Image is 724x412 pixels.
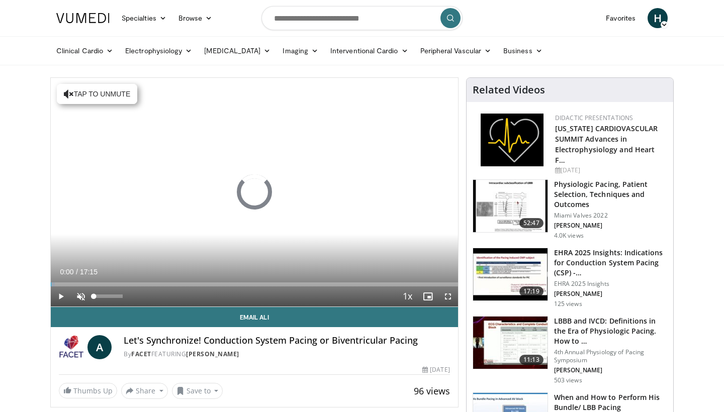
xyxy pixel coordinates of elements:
[414,41,497,61] a: Peripheral Vascular
[80,268,98,276] span: 17:15
[473,248,548,300] img: 1190cdae-34f8-4da3-8a3e-0c6a588fe0e0.150x105_q85_crop-smart_upscale.jpg
[131,350,151,358] a: FACET
[600,8,642,28] a: Favorites
[473,316,667,384] a: 11:13 LBBB and IVCD: Definitions in the Era of Physiologic Pacing. How to … 4th Annual Physiology...
[56,13,110,23] img: VuMedi Logo
[554,300,582,308] p: 125 views
[398,286,418,306] button: Playback Rate
[76,268,78,276] span: /
[57,84,137,104] button: Tap to unmute
[554,290,667,298] p: [PERSON_NAME]
[519,286,544,296] span: 17:19
[554,280,667,288] p: EHRA 2025 Insights
[51,286,71,306] button: Play
[554,316,667,346] h3: LBBB and IVCD: Definitions in the Era of Physiologic Pacing. How to …
[555,114,665,123] div: Didactic Presentations
[473,248,667,308] a: 17:19 EHRA 2025 Insights: Indications for Conduction System Pacing (CSP) -… EHRA 2025 Insights [P...
[51,78,458,307] video-js: Video Player
[473,84,545,96] h4: Related Videos
[59,335,83,359] img: FACET
[554,248,667,278] h3: EHRA 2025 Insights: Indications for Conduction System Pacing (CSP) -…
[554,366,667,374] p: [PERSON_NAME]
[277,41,324,61] a: Imaging
[324,41,414,61] a: Interventional Cardio
[519,218,544,228] span: 52:47
[497,41,549,61] a: Business
[473,317,548,369] img: 62bf89af-a4c3-4b3c-90b3-0af38275aae3.150x105_q85_crop-smart_upscale.jpg
[414,385,450,397] span: 96 views
[87,335,112,359] a: A
[554,179,667,210] h3: Physiologic Pacing, Patient Selection, Techniques and Outcomes
[198,41,277,61] a: [MEDICAL_DATA]
[473,180,548,232] img: afb51a12-79cb-48e6-a9ec-10161d1361b5.150x105_q85_crop-smart_upscale.jpg
[554,222,667,230] p: [PERSON_NAME]
[554,212,667,220] p: Miami Valves 2022
[124,350,449,359] div: By FEATURING
[481,114,544,166] img: 1860aa7a-ba06-47e3-81a4-3dc728c2b4cf.png.150x105_q85_autocrop_double_scale_upscale_version-0.2.png
[59,383,117,398] a: Thumbs Up
[94,294,122,298] div: Volume Level
[554,376,582,384] p: 503 views
[648,8,668,28] a: H
[519,355,544,365] span: 11:13
[555,124,658,165] a: [US_STATE] CARDIOVASCULAR SUMMIT Advances in Electrophysiology and Heart F…
[60,268,73,276] span: 0:00
[554,348,667,364] p: 4th Annual Physiology of Pacing Symposium
[119,41,198,61] a: Electrophysiology
[172,383,223,399] button: Save to
[50,41,119,61] a: Clinical Cardio
[124,335,449,346] h4: Let's Synchronize! Conduction System Pacing or Biventricular Pacing
[51,307,458,327] a: Email Ali
[555,166,665,175] div: [DATE]
[51,282,458,286] div: Progress Bar
[172,8,219,28] a: Browse
[116,8,172,28] a: Specialties
[418,286,438,306] button: Enable picture-in-picture mode
[422,365,449,374] div: [DATE]
[554,232,584,240] p: 4.0K views
[71,286,91,306] button: Unmute
[186,350,239,358] a: [PERSON_NAME]
[473,179,667,240] a: 52:47 Physiologic Pacing, Patient Selection, Techniques and Outcomes Miami Valves 2022 [PERSON_NA...
[438,286,458,306] button: Fullscreen
[121,383,168,399] button: Share
[261,6,463,30] input: Search topics, interventions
